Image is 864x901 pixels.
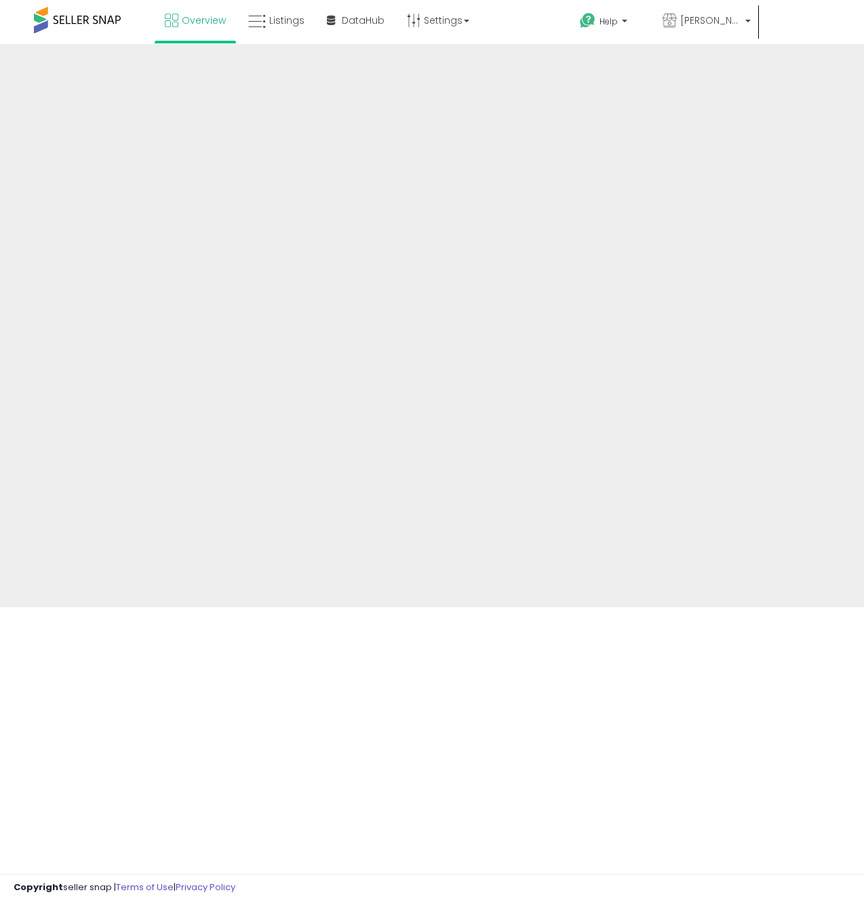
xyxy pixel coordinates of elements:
a: Help [569,2,650,44]
span: Help [600,16,618,27]
i: Get Help [579,12,596,29]
span: Overview [182,14,226,27]
span: DataHub [342,14,385,27]
span: Listings [269,14,305,27]
span: [PERSON_NAME] K&T [680,14,741,27]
